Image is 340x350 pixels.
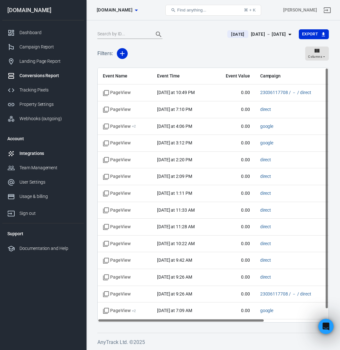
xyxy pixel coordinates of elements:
[157,124,192,129] time: 2025-09-25T16:06:11-05:00
[151,27,166,42] button: Search
[260,241,271,247] span: direct
[260,191,271,196] a: direct
[97,338,329,346] h6: AnyTrack Ltd. © 2025
[103,241,131,247] span: Standard event name
[27,219,68,232] button: FacebookPixel
[103,207,131,214] span: Standard event name
[157,90,195,95] time: 2025-09-25T22:49:27-05:00
[157,191,192,196] time: 2025-09-25T13:11:09-05:00
[18,4,28,14] img: Profile image for AnyTrack
[2,40,84,54] a: Campaign Report
[16,192,79,197] b: Select the Ad integration
[260,190,271,197] span: direct
[260,124,274,129] a: google
[217,190,250,197] span: 0.00
[157,73,207,79] span: Event Time
[244,8,256,12] div: ⌘ + K
[19,150,79,157] div: Integrations
[260,157,271,163] span: direct
[229,31,247,38] span: [DATE]
[217,257,250,264] span: 0.00
[112,3,124,14] div: Close
[103,224,131,230] span: Standard event name
[217,106,250,113] span: 0.00
[10,50,100,62] div: Please select the property you need help troubleshooting.
[260,90,311,96] span: 23036117708 / － / direct
[157,208,195,213] time: 2025-09-25T11:33:26-05:00
[260,106,271,113] span: direct
[19,193,79,200] div: Usage & billing
[71,27,123,41] div: 🎯 Ads Integration
[283,7,317,13] div: Account id: Z7eiIvhy
[5,46,123,71] div: AnyTrack says…
[308,54,322,60] span: Columns
[260,224,271,229] a: direct
[260,107,271,112] a: direct
[94,4,140,16] button: [DOMAIN_NAME]
[260,308,274,314] span: google
[19,44,79,50] div: Campaign Report
[157,291,192,296] time: 2025-09-25T09:26:31-05:00
[260,174,271,179] a: direct
[157,274,192,280] time: 2025-09-25T09:26:48-05:00
[260,140,274,146] span: google
[251,30,286,38] div: [DATE] － [DATE]
[320,3,335,18] a: Sign out
[19,72,79,79] div: Conversions Report
[19,58,79,65] div: Landing Page Report
[98,68,329,322] div: scrollable content
[5,90,123,149] div: AnyTrack says…
[260,241,271,246] a: direct
[103,274,131,281] span: Standard event name
[260,224,271,230] span: direct
[97,43,113,64] h5: Filters:
[260,157,271,162] a: direct
[2,83,84,97] a: Tracking Pixels
[299,29,329,39] button: Export
[4,3,16,15] button: go back
[157,174,192,179] time: 2025-09-25T14:09:50-05:00
[103,257,131,264] span: Standard event name
[260,140,274,145] a: google
[157,258,192,263] time: 2025-09-25T09:42:21-05:00
[19,210,79,217] div: Sign out
[19,245,79,252] div: Documentation and Help
[80,75,117,81] div: [DOMAIN_NAME]
[260,257,271,264] span: direct
[217,207,250,214] span: 0.00
[97,6,132,14] span: carinspector.io
[75,71,123,85] div: [DOMAIN_NAME]
[260,308,274,313] a: google
[157,107,192,112] time: 2025-09-25T19:10:32-05:00
[2,204,84,221] a: Sign out
[260,291,311,296] a: 23036117708 / － / direct
[103,291,131,297] span: Standard event name
[217,291,250,297] span: 0.00
[165,5,261,16] button: Find anything...⌘ + K
[103,90,131,96] span: Standard event name
[2,26,84,40] a: Dashboard
[103,157,131,163] span: Standard event name
[217,224,250,230] span: 0.00
[19,115,79,122] div: Webhooks (outgoing)
[5,150,123,169] div: Rodrigo says…
[157,308,192,313] time: 2025-09-25T07:09:31-05:00
[260,258,271,263] a: direct
[318,319,334,334] iframe: Intercom live chat
[103,308,136,314] span: PageView
[217,73,250,79] span: Event Value
[103,123,136,130] span: PageView
[2,112,84,126] a: Webhooks (outgoing)
[217,173,250,180] span: 0.00
[157,157,192,162] time: 2025-09-25T14:20:53-05:00
[103,140,131,146] span: Standard event name
[132,309,136,313] sup: + 2
[260,274,271,280] a: direct
[31,8,79,14] p: The team can also help
[5,90,105,144] div: What seems to be the main issue you’re facing [DATE] with [DOMAIN_NAME]?​ℹ️ According to your sel...
[260,90,311,95] a: 23036117708 / － / direct
[260,73,327,79] span: Campaign
[2,175,84,189] a: User Settings
[260,207,271,214] span: direct
[217,90,250,96] span: 0.00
